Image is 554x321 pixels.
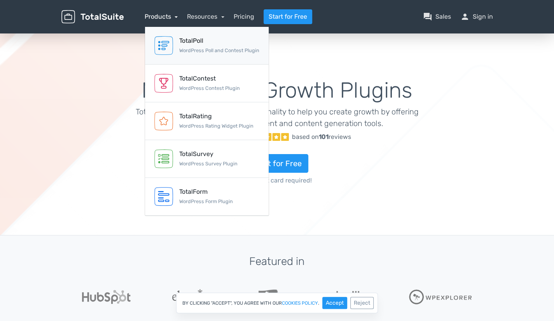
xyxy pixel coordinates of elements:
[145,27,269,65] a: TotalPoll WordPress Poll and Contest Plugin
[179,198,233,204] small: WordPress Form Plugin
[154,187,173,206] img: TotalForm
[135,106,419,129] p: TotalSuite extends WordPress functionality to help you create growth by offering a wide range of ...
[320,291,368,303] img: Colorlib
[179,123,253,129] small: WordPress Rating Widget Plugin
[145,65,269,102] a: TotalContest WordPress Contest Plugin
[154,112,173,130] img: TotalRating
[179,74,240,83] div: TotalContest
[145,13,178,20] a: Products
[135,129,419,145] a: Excellent 5/5 based on101reviews
[179,161,238,167] small: WordPress Survey Plugin
[145,178,269,216] a: TotalForm WordPress Form Plugin
[409,289,472,304] img: WPExplorer
[234,12,254,21] a: Pricing
[350,297,374,309] button: Reject
[179,36,259,46] div: TotalPoll
[423,12,432,21] span: question_answer
[460,12,470,21] span: person
[282,301,318,305] a: cookies policy
[179,85,240,91] small: WordPress Contest Plugin
[322,297,347,309] button: Accept
[179,149,238,159] div: TotalSurvey
[154,74,173,93] img: TotalContest
[247,289,278,305] img: WPLift
[135,176,419,185] span: No credit card required!
[61,256,493,268] h3: Featured in
[423,12,451,21] a: question_answerSales
[179,112,253,121] div: TotalRating
[319,133,329,140] strong: 101
[460,12,493,21] a: personSign in
[154,36,173,55] img: TotalPoll
[187,13,224,20] a: Resources
[145,102,269,140] a: TotalRating WordPress Rating Widget Plugin
[154,149,173,168] img: TotalSurvey
[246,154,308,173] a: Start for Free
[292,132,351,142] div: based on reviews
[172,289,206,305] img: ElegantThemes
[82,290,131,304] img: Hubspot
[176,293,378,313] div: By clicking "Accept", you agree with our .
[61,10,124,24] img: TotalSuite for WordPress
[145,140,269,178] a: TotalSurvey WordPress Survey Plugin
[179,47,259,53] small: WordPress Poll and Contest Plugin
[135,79,419,103] h1: Marketing & Growth Plugins
[264,9,312,24] a: Start for Free
[179,187,233,196] div: TotalForm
